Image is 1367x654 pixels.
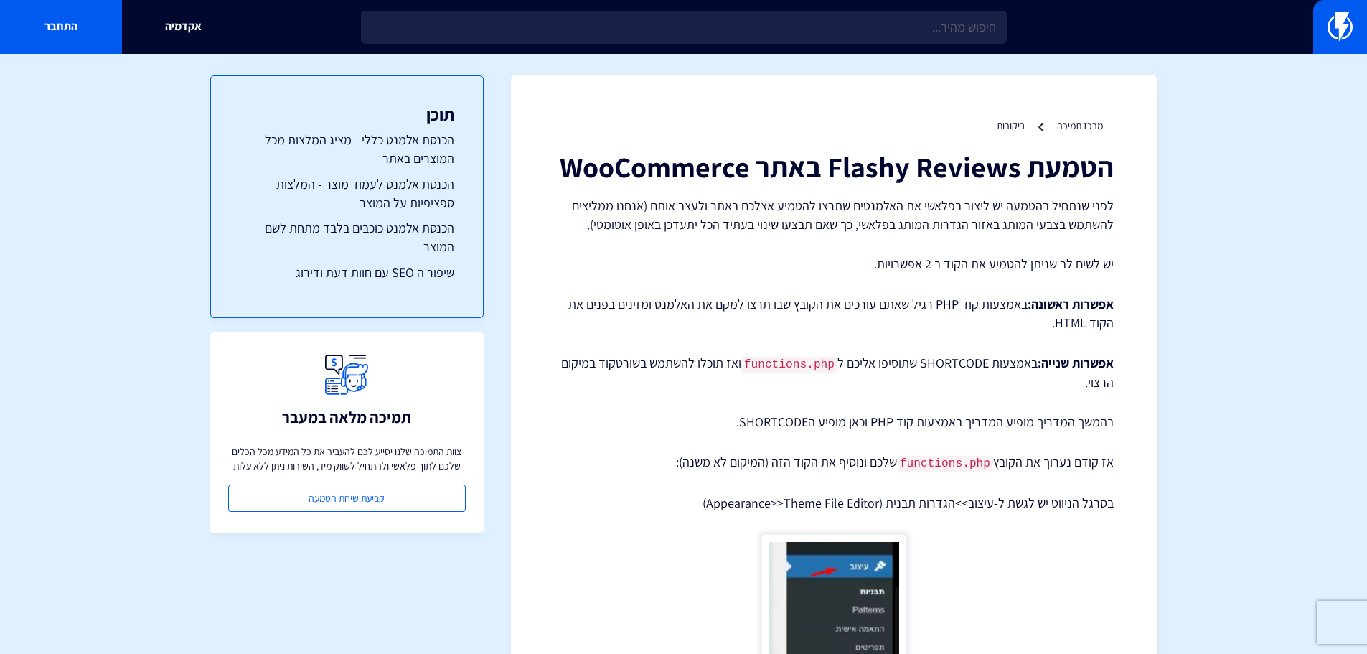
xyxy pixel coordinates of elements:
[282,408,411,426] h3: תמיכה מלאה במעבר
[554,494,1114,513] p: בסרגל הניווט יש לגשת ל-עיצוב>>הגדרות תבנית (Appearance>>Theme File Editor)
[554,413,1114,431] p: בהמשך המדריך מופיע המדריך באמצעות קוד PHP וכאן מופיע הSHORTCODE.
[1057,119,1103,132] a: מרכז תמיכה
[554,151,1114,182] h1: הטמעת Flashy Reviews באתר WooCommerce
[240,263,454,282] a: שיפור ה SEO עם חוות דעת ודירוג
[240,131,454,167] a: הכנסת אלמנט כללי - מציג המלצות מכל המוצרים באתר
[741,357,837,373] code: functions.php
[897,456,993,472] code: functions.php
[554,354,1114,392] p: באמצעות SHORTCODE שתוסיפו אליכם ל ואז תוכלו להשתמש בשורטקוד במיקום הרצוי.
[554,453,1114,472] p: אז קודם נערוך את הקובץ שלכם ונוסיף את הקוד הזה (המיקום לא משנה):
[361,11,1007,44] input: חיפוש מהיר...
[997,119,1025,132] a: ביקורות
[1028,296,1114,312] strong: אפשרות ראשונה:
[240,219,454,256] a: הכנסת אלמנט כוכבים בלבד מתחת לשם המוצר
[554,197,1114,233] p: לפני שנתחיל בהטמעה יש ליצור בפלאשי את האלמנטים שתרצו להטמיע אצלכם באתר ולעצב אותם (אנחנו ממליצים ...
[228,485,466,512] a: קביעת שיחת הטמעה
[1038,355,1114,371] strong: אפשרות שנייה:
[240,105,454,123] h3: תוכן
[554,255,1114,274] p: יש לשים לב שניתן להטמיע את הקוד ב 2 אפשרויות.
[554,295,1114,332] p: באמצעות קוד PHP רגיל שאתם עורכים את הקובץ שבו תרצו למקם את האלמנט ומזינים בפנים את הקוד HTML.
[240,175,454,212] a: הכנסת אלמנט לעמוד מוצר - המלצות ספציפיות על המוצר
[228,444,466,473] p: צוות התמיכה שלנו יסייע לכם להעביר את כל המידע מכל הכלים שלכם לתוך פלאשי ולהתחיל לשווק מיד, השירות...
